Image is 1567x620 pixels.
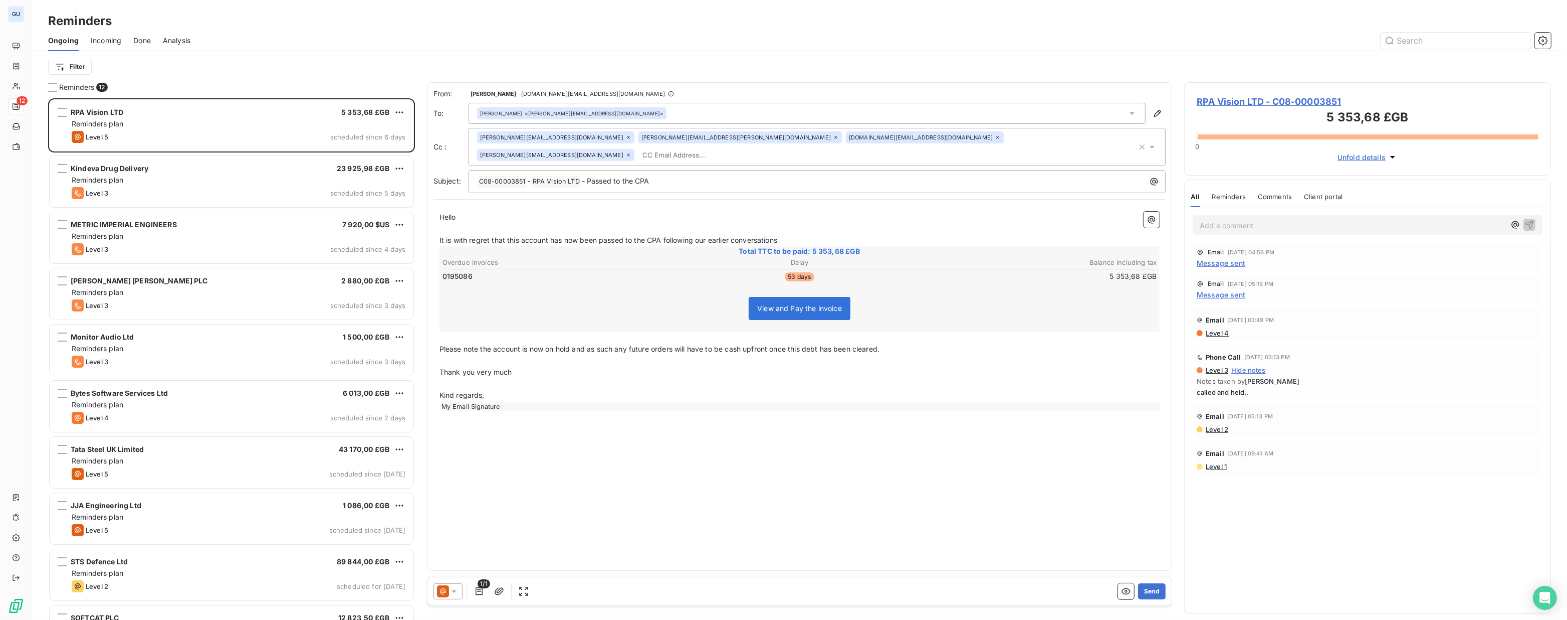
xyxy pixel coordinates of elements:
[920,271,1158,282] td: 5 353,68 £GB
[330,301,405,309] span: scheduled since 3 days
[1205,425,1228,433] span: Level 2
[519,91,665,97] span: - [DOMAIN_NAME][EMAIL_ADDRESS][DOMAIN_NAME]
[71,445,144,453] span: Tata Steel UK Limited
[86,414,109,422] span: Level 4
[1533,586,1557,610] div: Open Intercom Messenger
[337,557,389,566] span: 89 844,00 £GB
[330,189,405,197] span: scheduled since 5 days
[59,82,94,92] span: Reminders
[1206,353,1241,361] span: Phone Call
[1244,354,1290,360] span: [DATE] 03:13 PM
[681,257,919,268] th: Delay
[72,456,123,465] span: Reminders plan
[8,598,24,614] img: Logo LeanPay
[71,501,141,510] span: JJA Engineering Ltd
[341,108,389,116] span: 5 353,68 £GB
[433,177,461,185] span: Subject:
[1197,95,1538,108] span: RPA Vision LTD - C08-00003851
[96,83,107,92] span: 12
[1195,142,1199,150] span: 0
[920,257,1158,268] th: Balance including tax
[442,271,473,281] span: 0195086
[337,582,405,590] span: scheduled for [DATE]
[71,276,208,285] span: [PERSON_NAME] [PERSON_NAME] PLC
[1337,152,1386,163] span: Unfold details
[72,569,123,577] span: Reminders plan
[439,368,512,376] span: Thank you very much
[1191,193,1200,201] span: All
[1205,366,1228,374] span: Level 3
[433,108,469,118] label: To:
[86,470,108,478] span: Level 5
[480,152,623,158] span: [PERSON_NAME][EMAIL_ADDRESS][DOMAIN_NAME]
[1258,193,1292,201] span: Comments
[72,513,123,521] span: Reminders plan
[71,333,134,341] span: Monitor Audio Ltd
[71,108,123,116] span: RPA Vision LTD
[1197,289,1245,300] span: Message sent
[1208,281,1224,287] span: Email
[72,288,123,296] span: Reminders plan
[71,220,177,229] span: METRIC IMPERIAL ENGINEERS
[439,391,485,399] span: Kind regards,
[1206,412,1224,420] span: Email
[638,147,754,163] input: CC Email Address...
[329,526,405,534] span: scheduled since [DATE]
[86,245,108,253] span: Level 3
[71,389,168,397] span: Bytes Software Services Ltd
[439,236,777,244] span: It is with regret that this account has now been passed to the CPA following our earlier conversa...
[71,557,128,566] span: STS Defence Ltd
[1228,249,1274,255] span: [DATE] 04:56 PM
[72,344,123,353] span: Reminders plan
[528,177,531,185] span: -
[8,6,24,22] div: GU
[1212,193,1246,201] span: Reminders
[1205,329,1229,337] span: Level 4
[582,177,649,185] span: - Passed to the CPA
[72,400,123,409] span: Reminders plan
[849,134,993,140] span: [DOMAIN_NAME][EMAIL_ADDRESS][DOMAIN_NAME]
[1138,583,1166,599] button: Send
[72,232,123,240] span: Reminders plan
[1208,249,1224,255] span: Email
[1227,317,1274,323] span: [DATE] 03:49 PM
[478,176,527,188] span: C08-00003851
[330,358,405,366] span: scheduled since 3 days
[439,345,880,353] span: Please note the account is now on hold and as such any future orders will have to be cash upfront...
[343,333,389,341] span: 1 500,00 £GB
[785,272,814,281] span: 53 days
[471,91,517,97] span: [PERSON_NAME]
[86,526,108,534] span: Level 5
[1197,388,1538,396] span: called and held..
[1206,449,1224,457] span: Email
[1197,108,1538,128] h3: 5 353,68 £GB
[433,142,469,152] label: Cc :
[641,134,831,140] span: [PERSON_NAME][EMAIL_ADDRESS][PERSON_NAME][DOMAIN_NAME]
[531,176,581,188] span: RPA Vision LTD
[339,445,389,453] span: 43 170,00 £GB
[1245,377,1299,385] span: [PERSON_NAME]
[439,213,456,221] span: Hello
[330,414,405,422] span: scheduled since 2 days
[86,582,108,590] span: Level 2
[86,358,108,366] span: Level 3
[1334,151,1401,163] button: Unfold details
[1205,462,1227,471] span: Level 1
[330,133,405,141] span: scheduled since 6 days
[1227,450,1273,456] span: [DATE] 09:41 AM
[478,579,490,588] span: 1/1
[133,36,151,46] span: Done
[1227,413,1273,419] span: [DATE] 05:13 PM
[329,470,405,478] span: scheduled since [DATE]
[163,36,190,46] span: Analysis
[1304,193,1342,201] span: Client portal
[1206,316,1224,324] span: Email
[1197,377,1538,385] span: Notes taken by
[71,164,148,173] span: Kindeva Drug Delivery
[342,220,389,229] span: 7 920,00 $US
[341,276,389,285] span: 2 880,00 £GB
[330,245,405,253] span: scheduled since 4 days
[480,110,523,117] span: [PERSON_NAME]
[480,134,623,140] span: [PERSON_NAME][EMAIL_ADDRESS][DOMAIN_NAME]
[48,12,112,30] h3: Reminders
